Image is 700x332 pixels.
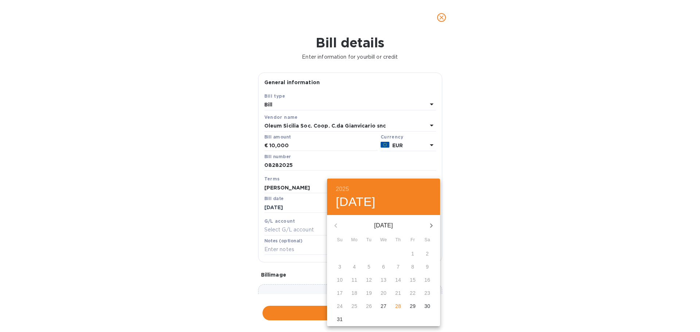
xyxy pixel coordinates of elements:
[406,300,419,313] button: 29
[395,302,401,310] p: 28
[336,194,376,210] button: [DATE]
[345,221,423,230] p: [DATE]
[333,237,346,244] span: Su
[362,237,376,244] span: Tu
[337,316,343,323] p: 31
[421,237,434,244] span: Sa
[406,237,419,244] span: Fr
[424,302,430,310] p: 30
[336,184,349,194] button: 2025
[377,237,390,244] span: We
[392,237,405,244] span: Th
[348,237,361,244] span: Mo
[410,302,416,310] p: 29
[333,313,346,326] button: 31
[377,300,390,313] button: 27
[381,302,386,310] p: 27
[392,300,405,313] button: 28
[421,300,434,313] button: 30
